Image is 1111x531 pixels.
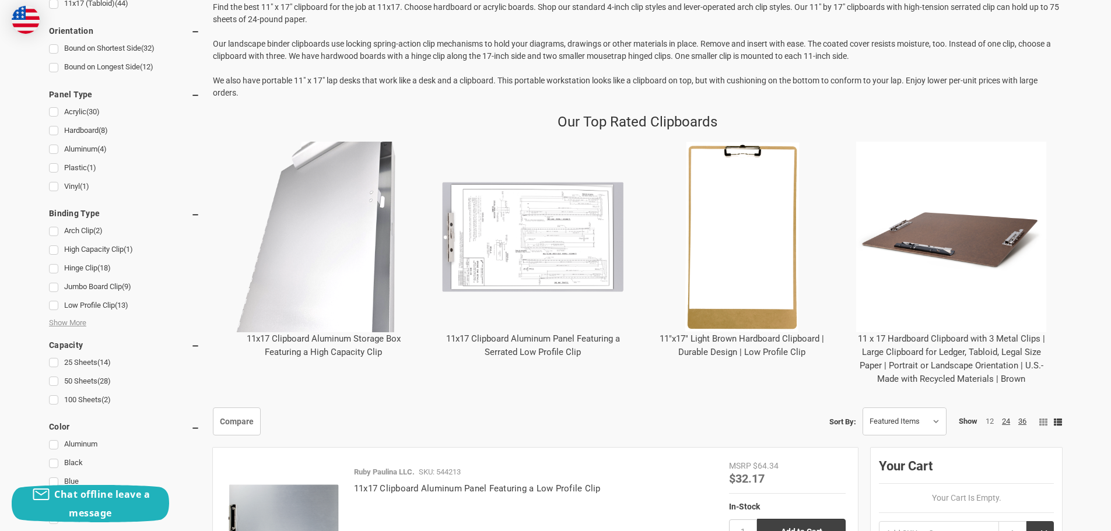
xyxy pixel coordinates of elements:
h5: Capacity [49,338,200,352]
span: Show [959,416,977,426]
span: (2) [101,395,111,404]
span: Find the best 11" x 17" clipboard for the job at 11x17. Choose hardboard or acrylic boards. Shop ... [213,2,1059,24]
a: Aluminum [49,437,200,452]
span: (18) [97,263,111,272]
a: Arch Clip [49,223,200,239]
a: Hardboard [49,123,200,139]
label: Sort By: [829,413,856,430]
a: 11"x17" Light Brown Hardboard Clipboard | Durable Design | Low Profile Clip [660,333,824,357]
span: $32.17 [729,470,765,486]
h5: Binding Type [49,206,200,220]
a: 11 x 17 Hardboard Clipboard with 3 Metal Clips | Large Clipboard for Ledger, Tabloid, Legal Size ... [858,333,1045,384]
a: 11x17 Clipboard Aluminum Storage Box Featuring a High Capacity Clip [247,333,401,357]
a: 36 [1018,417,1026,425]
span: (4) [97,145,107,153]
img: 11x17 Clipboard Aluminum Panel Featuring a Serrated Low Profile Clip [437,142,628,332]
a: 11x17 Clipboard Aluminum Panel Featuring a Low Profile Clip [354,483,601,494]
span: (1) [80,182,89,191]
span: $64.34 [753,461,779,470]
a: 50 Sheets [49,374,200,389]
span: Chat offline leave a message [54,488,150,519]
h5: Orientation [49,24,200,38]
div: 11 x 17 Hardboard Clipboard with 3 Metal Clips | Large Clipboard for Ledger, Tabloid, Legal Size ... [847,132,1056,395]
h5: Panel Type [49,87,200,101]
span: (30) [86,107,100,116]
a: 100 Sheets [49,392,200,408]
span: Our landscape binder clipboards use locking spring-action clip mechanisms to hold your diagrams, ... [213,39,1051,61]
span: (13) [115,301,128,310]
a: Black [49,455,200,471]
a: 12 [986,417,994,425]
div: Your Cart [879,456,1054,484]
span: (9) [122,282,131,291]
p: Ruby Paulina LLC. [354,466,415,478]
p: SKU: 544213 [419,466,461,478]
a: Acrylic [49,104,200,120]
a: 25 Sheets [49,355,200,371]
a: Bound on Shortest Side [49,41,200,57]
p: Our Top Rated Clipboards [558,111,717,132]
a: Bound on Longest Side [49,59,200,75]
div: In-Stock [729,500,846,512]
a: Vinyl [49,179,200,195]
img: 11 x 17 Hardboard Clipboard with 3 Metal Clips | Large Clipboard for Ledger, Tabloid, Legal Size ... [856,142,1047,332]
img: duty and tax information for United States [12,6,40,34]
span: We also have portable 11" x 17" lap desks that work like a desk and a clipboard. This portable wo... [213,76,1038,97]
span: Show More [49,317,86,329]
p: Your Cart Is Empty. [879,492,1054,504]
img: 11x17 Clipboard Aluminum Storage Box Featuring a High Capacity Clip [228,142,419,332]
a: 11x17 Clipboard Aluminum Panel Featuring a Serrated Low Profile Clip [446,333,620,357]
span: (12) [140,62,153,71]
h5: Color [49,420,200,434]
span: (32) [141,44,155,52]
a: Low Profile Clip [49,298,200,314]
a: Aluminum [49,142,200,157]
img: 11"x17" Light Brown Hardboard Clipboard | Durable Design | Low Profile Clip [647,142,837,332]
span: (28) [97,377,111,385]
div: 11x17 Clipboard Aluminum Storage Box Featuring a High Capacity Clip [219,132,428,368]
span: (1) [124,245,133,254]
div: MSRP [729,460,751,472]
a: Blue [49,474,200,490]
a: Compare [213,407,261,435]
a: Hinge Clip [49,261,200,276]
a: Jumbo Board Clip [49,279,200,295]
span: (8) [99,126,108,135]
a: High Capacity Clip [49,242,200,258]
span: (14) [97,358,111,367]
div: 11x17 Clipboard Aluminum Panel Featuring a Serrated Low Profile Clip [428,132,637,368]
a: Plastic [49,160,200,176]
span: (2) [93,226,103,235]
a: 24 [1002,417,1010,425]
div: 11"x17" Light Brown Hardboard Clipboard | Durable Design | Low Profile Clip [637,132,847,368]
button: Chat offline leave a message [12,485,169,522]
span: (1) [87,163,96,172]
